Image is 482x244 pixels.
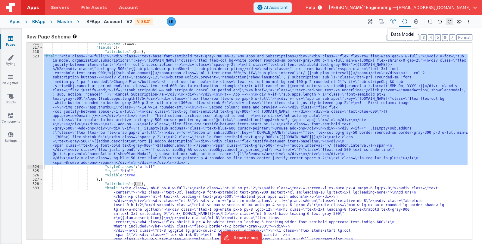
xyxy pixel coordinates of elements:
div: 512 [27,41,43,45]
button: AI Assistant [253,2,292,13]
div: BFApp [32,19,45,25]
button: 6 [442,34,448,41]
span: [PERSON_NAME]' Engineering — [329,5,397,11]
div: 527 [27,177,43,181]
span: ... [135,50,141,53]
button: 3 [421,34,427,41]
div: 524 [27,165,43,169]
span: Raw Page Schema [26,33,71,40]
span: File Assets [81,5,107,11]
img: 0cc89ea87d3ef7af341bf65f2365a7ce [167,17,176,26]
button: Options [465,18,472,25]
button: 4 [428,34,434,41]
iframe: Marker.io feedback button [220,231,262,244]
div: 517 [27,45,43,50]
button: 2 [414,34,419,41]
span: Help [306,5,315,11]
span: Servers [51,5,69,11]
div: 528 [27,182,43,186]
div: 523 [27,54,43,165]
div: 518 [27,50,43,54]
span: AI Assistant [264,5,288,11]
div: 526 [27,173,43,177]
button: 1 [407,34,412,41]
div: V: 88.31 [135,18,153,25]
span: ... [135,182,141,185]
div: Master [57,19,72,25]
div: 525 [27,169,43,173]
button: 5 [435,34,441,41]
button: [PERSON_NAME]' Engineering — [EMAIL_ADDRESS][DOMAIN_NAME] [329,5,477,11]
h4: BFApp - Account - V2 [86,19,132,24]
button: Format [456,34,472,41]
button: 7 [449,34,455,41]
span: Apps [27,5,39,11]
div: Apps [10,19,20,25]
button: No Folds [387,34,406,41]
span: [EMAIL_ADDRESS][DOMAIN_NAME] [397,5,471,11]
span: ... [127,41,133,45]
